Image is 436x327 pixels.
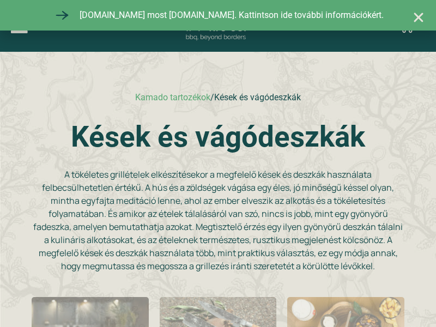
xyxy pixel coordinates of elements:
[210,92,214,102] span: /
[135,92,210,102] a: Kamado tartozékok
[412,11,425,24] a: Close
[52,5,384,25] a: [DOMAIN_NAME] most [DOMAIN_NAME]. Kattintson ide további információkért.
[214,92,301,102] span: Kések és vágódeszkák
[77,9,384,22] span: [DOMAIN_NAME] most [DOMAIN_NAME]. Kattintson ide további információkért.
[32,91,404,104] nav: breadcrumbs
[32,123,404,152] h1: Kések és vágódeszkák
[32,168,404,272] p: A tökéletes grillételek elkészítésekor a megfelelő kések és deszkák használata felbecsülhetetlen ...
